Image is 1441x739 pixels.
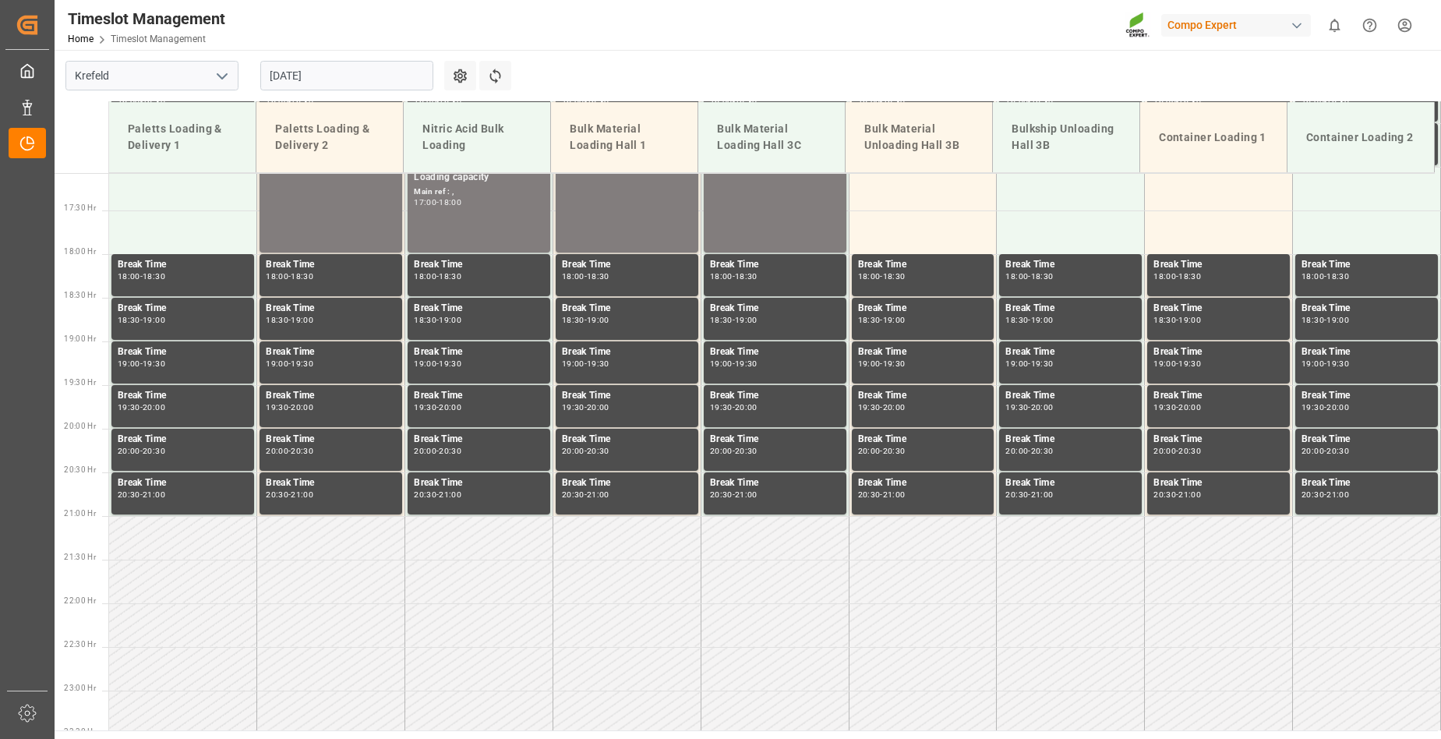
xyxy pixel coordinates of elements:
div: 18:30 [1153,316,1176,324]
div: Break Time [562,257,692,273]
div: 19:30 [1031,360,1054,367]
div: 20:30 [883,447,906,454]
div: - [140,360,143,367]
div: 18:00 [858,273,881,280]
div: 19:30 [118,404,140,411]
div: - [880,447,882,454]
div: 18:30 [143,273,165,280]
div: 18:00 [1153,273,1176,280]
div: Break Time [562,301,692,316]
div: Break Time [1153,301,1284,316]
div: 19:00 [710,360,733,367]
div: - [288,447,291,454]
div: 20:00 [735,404,758,411]
div: 19:30 [1005,404,1028,411]
div: 20:30 [439,447,461,454]
div: 20:00 [1326,404,1349,411]
div: Break Time [266,345,396,360]
div: Break Time [1153,476,1284,491]
div: - [1028,491,1030,498]
div: 18:30 [858,316,881,324]
div: Break Time [118,345,248,360]
div: Nitric Acid Bulk Loading [416,115,538,160]
div: 18:30 [1178,273,1201,280]
div: Break Time [858,476,988,491]
div: 19:00 [1005,360,1028,367]
div: - [585,273,587,280]
span: 21:00 Hr [64,509,96,518]
div: Break Time [414,432,544,447]
span: 22:30 Hr [64,640,96,649]
div: Break Time [562,388,692,404]
div: - [733,316,735,324]
div: 20:00 [710,447,733,454]
div: 19:00 [1031,316,1054,324]
div: Break Time [118,476,248,491]
button: open menu [210,64,233,88]
div: Break Time [1301,301,1432,316]
div: 18:00 [1301,273,1324,280]
div: - [1324,273,1326,280]
div: 18:30 [1031,273,1054,280]
div: 19:30 [587,360,609,367]
div: Break Time [1153,345,1284,360]
div: - [140,273,143,280]
div: 18:30 [1005,316,1028,324]
div: 20:00 [858,447,881,454]
div: 19:30 [735,360,758,367]
div: 20:00 [883,404,906,411]
span: 18:30 Hr [64,291,96,299]
div: 20:00 [1005,447,1028,454]
div: - [436,491,439,498]
div: - [1028,316,1030,324]
div: Break Time [1301,476,1432,491]
span: 21:30 Hr [64,553,96,561]
div: 19:00 [1178,316,1201,324]
div: 21:00 [1178,491,1201,498]
span: 20:30 Hr [64,465,96,474]
button: show 0 new notifications [1317,8,1352,43]
div: - [288,491,291,498]
div: Break Time [266,301,396,316]
div: - [880,404,882,411]
div: 18:00 [118,273,140,280]
div: 19:30 [266,404,288,411]
div: - [1176,273,1178,280]
div: 19:00 [1153,360,1176,367]
span: 19:00 Hr [64,334,96,343]
div: - [436,316,439,324]
div: - [585,360,587,367]
div: - [1176,360,1178,367]
span: 23:00 Hr [64,684,96,692]
div: Break Time [1005,432,1135,447]
div: 20:30 [1153,491,1176,498]
input: Type to search/select [65,61,238,90]
div: Break Time [1301,257,1432,273]
div: 18:30 [439,273,461,280]
div: Bulkship Unloading Hall 3B [1005,115,1127,160]
div: 21:00 [1031,491,1054,498]
div: Break Time [1005,257,1135,273]
div: Break Time [858,432,988,447]
div: 20:00 [587,404,609,411]
div: - [880,360,882,367]
div: - [1176,447,1178,454]
div: - [585,491,587,498]
div: 20:00 [1178,404,1201,411]
div: Loading capacity [414,170,544,186]
div: 19:00 [143,316,165,324]
div: - [288,360,291,367]
div: 20:00 [1031,404,1054,411]
div: - [436,360,439,367]
div: 19:00 [1301,360,1324,367]
span: 22:00 Hr [64,596,96,605]
a: Home [68,34,94,44]
div: Bulk Material Unloading Hall 3B [858,115,980,160]
div: - [585,316,587,324]
div: Paletts Loading & Delivery 2 [269,115,390,160]
div: - [140,491,143,498]
div: 19:30 [414,404,436,411]
div: 21:00 [883,491,906,498]
div: 20:30 [858,491,881,498]
div: Container Loading 2 [1300,123,1422,152]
